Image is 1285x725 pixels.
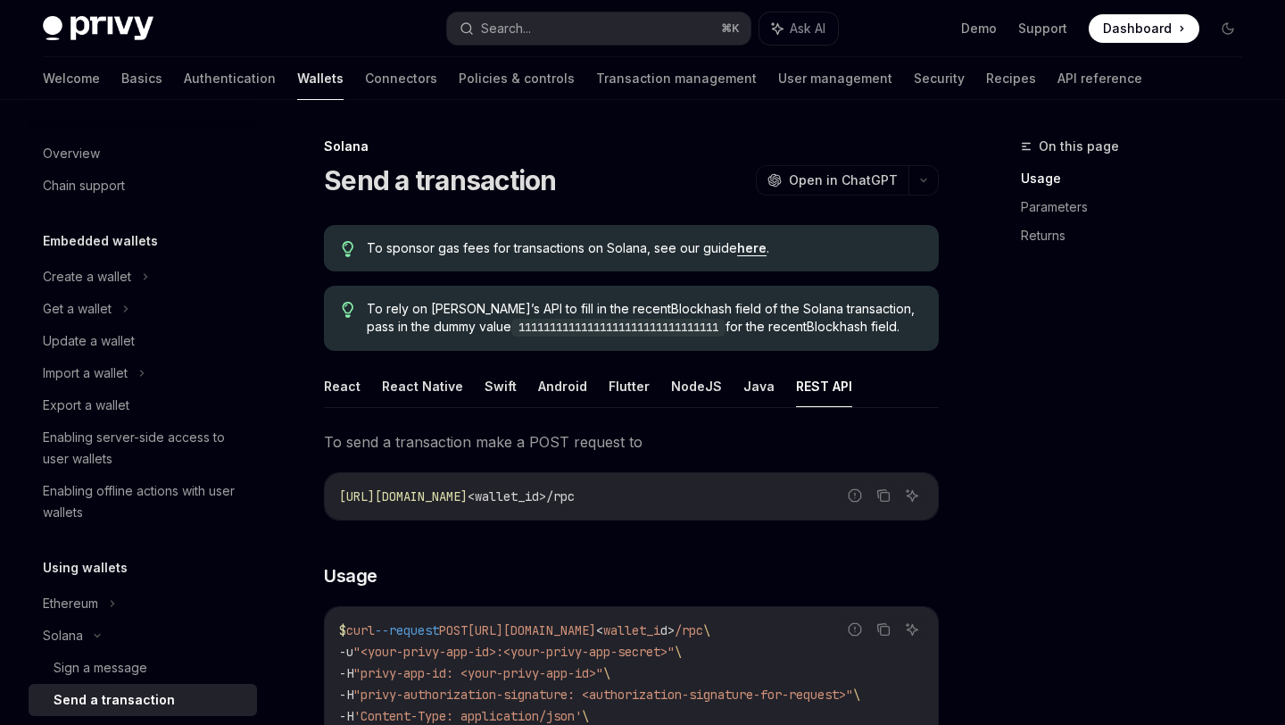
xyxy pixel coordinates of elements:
a: Returns [1021,221,1256,250]
a: Connectors [365,57,437,100]
a: Welcome [43,57,100,100]
a: Recipes [986,57,1036,100]
div: Enabling server-side access to user wallets [43,427,246,470]
a: Enabling offline actions with user wallets [29,475,257,529]
a: Chain support [29,170,257,202]
span: "privy-authorization-signature: <authorization-signature-for-request>" [353,687,853,703]
span: Usage [324,563,377,588]
button: Android [538,365,587,407]
span: <wallet_id>/rpc [468,488,575,504]
span: $ [339,622,346,638]
button: Swift [485,365,517,407]
span: -H [339,708,353,724]
button: Toggle dark mode [1214,14,1242,43]
span: Ask AI [790,20,825,37]
div: Solana [324,137,939,155]
span: /rpc [675,622,703,638]
div: Solana [43,625,83,646]
h1: Send a transaction [324,164,557,196]
button: Ask AI [759,12,838,45]
a: API reference [1057,57,1142,100]
span: [URL][DOMAIN_NAME] [468,622,596,638]
button: Ask AI [900,484,924,507]
div: Export a wallet [43,395,129,416]
a: Wallets [297,57,344,100]
svg: Tip [342,241,354,257]
a: Policies & controls [459,57,575,100]
span: [URL][DOMAIN_NAME] [339,488,468,504]
div: Import a wallet [43,362,128,384]
a: Update a wallet [29,325,257,357]
button: REST API [796,365,852,407]
button: React Native [382,365,463,407]
a: Security [914,57,965,100]
span: \ [703,622,710,638]
button: Search...⌘K [447,12,750,45]
span: -H [339,665,353,681]
div: Overview [43,143,100,164]
a: Overview [29,137,257,170]
a: Basics [121,57,162,100]
button: Open in ChatGPT [756,165,908,196]
span: 'Content-Type: application/json' [353,708,582,724]
span: To sponsor gas fees for transactions on Solana, see our guide . [367,239,921,257]
a: Demo [961,20,997,37]
img: dark logo [43,16,153,41]
button: Copy the contents from the code block [872,484,895,507]
div: Ethereum [43,593,98,614]
span: d [660,622,667,638]
a: here [737,240,767,256]
span: ⌘ K [721,21,740,36]
button: NodeJS [671,365,722,407]
span: \ [853,687,860,703]
a: Transaction management [596,57,757,100]
div: Get a wallet [43,298,112,320]
a: Send a transaction [29,684,257,716]
button: Copy the contents from the code block [872,618,895,641]
a: Authentication [184,57,276,100]
span: < [596,622,603,638]
button: Java [743,365,775,407]
span: curl [346,622,375,638]
button: Flutter [609,365,650,407]
a: Export a wallet [29,389,257,421]
span: --request [375,622,439,638]
div: Sign a message [54,657,147,679]
button: Ask AI [900,618,924,641]
div: Chain support [43,175,125,196]
a: Enabling server-side access to user wallets [29,421,257,475]
svg: Tip [342,302,354,318]
button: Report incorrect code [843,618,866,641]
span: \ [582,708,589,724]
div: Create a wallet [43,266,131,287]
span: \ [603,665,610,681]
span: > [667,622,675,638]
span: To rely on [PERSON_NAME]’s API to fill in the recentBlockhash field of the Solana transaction, pa... [367,300,921,337]
span: Open in ChatGPT [789,171,898,189]
span: To send a transaction make a POST request to [324,429,939,454]
a: Dashboard [1089,14,1199,43]
a: Support [1018,20,1067,37]
div: Send a transaction [54,689,175,711]
button: React [324,365,361,407]
code: 11111111111111111111111111111111 [511,319,725,337]
span: wallet_i [603,622,660,638]
span: "privy-app-id: <your-privy-app-id>" [353,665,603,681]
span: Dashboard [1103,20,1172,37]
a: Parameters [1021,193,1256,221]
button: Report incorrect code [843,484,866,507]
span: -u [339,644,353,660]
h5: Embedded wallets [43,230,158,252]
span: -H [339,687,353,703]
span: POST [439,622,468,638]
div: Enabling offline actions with user wallets [43,480,246,523]
a: User management [778,57,892,100]
span: "<your-privy-app-id>:<your-privy-app-secret>" [353,644,675,660]
span: \ [675,644,682,660]
div: Update a wallet [43,330,135,352]
h5: Using wallets [43,557,128,579]
a: Usage [1021,164,1256,193]
a: Sign a message [29,652,257,684]
div: Search... [481,18,531,39]
span: On this page [1039,136,1119,157]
